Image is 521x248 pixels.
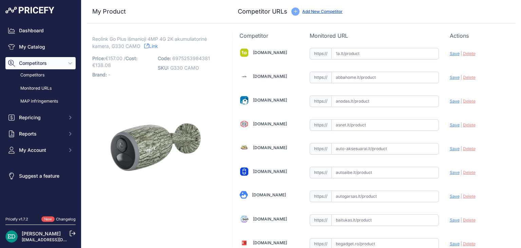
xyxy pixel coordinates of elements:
button: Competitors [5,57,76,69]
input: baitukas.lt/product [331,214,439,226]
a: [DOMAIN_NAME] [253,98,287,103]
span: | [461,75,462,80]
input: 1a.lt/product [331,48,439,59]
input: autoaibe.lt/product [331,167,439,178]
span: Save [450,51,460,56]
span: Price: [92,55,105,61]
p: Monitored URL [310,32,439,40]
a: Changelog [56,217,76,222]
span: https:// [310,143,331,155]
p: € [92,54,154,70]
span: https:// [310,72,331,83]
span: Delete [463,75,476,80]
span: SKU: [158,65,169,71]
a: Competitors [5,69,76,81]
a: Suggest a feature [5,170,76,182]
span: https:// [310,48,331,59]
span: 6975253984381 [172,55,210,61]
span: Repricing [19,114,63,121]
span: | [461,51,462,56]
button: Repricing [5,111,76,124]
span: Save [450,146,460,151]
span: https:// [310,214,331,226]
span: New [41,216,55,222]
div: Pricefy v1.7.2 [5,216,28,222]
span: Reports [19,130,63,137]
nav: Sidebar [5,24,76,208]
input: anodas.lt/product [331,95,439,107]
span: https:// [310,167,331,178]
img: Pricefy Logo [5,7,54,14]
a: [DOMAIN_NAME] [253,240,287,245]
span: | [461,122,462,127]
span: | [461,194,462,199]
span: https:// [310,95,331,107]
input: abbahome.lt/product [331,72,439,83]
span: 138.08 [95,62,111,68]
span: Delete [463,194,476,199]
span: Save [450,75,460,80]
a: My Catalog [5,41,76,53]
span: | [461,241,462,246]
a: Add New Competitor [302,9,343,14]
a: [DOMAIN_NAME] [253,216,287,222]
span: | [461,146,462,151]
a: Monitored URLs [5,83,76,94]
a: [DOMAIN_NAME] [253,145,287,150]
p: Competitor [239,32,298,40]
a: [EMAIL_ADDRESS][DOMAIN_NAME] [22,237,93,242]
span: Delete [463,170,476,175]
span: Reolink Go Plus išmanioji 4MP 4G 2K akumuliatorinė kamera, G330 CAMO [92,35,207,50]
span: Delete [463,99,476,104]
span: Save [450,170,460,175]
h3: My Product [92,7,219,16]
span: G330 CAMO [170,65,199,71]
span: Competitors [19,60,63,67]
span: | [461,170,462,175]
a: MAP infringements [5,95,76,107]
span: Delete [463,217,476,223]
input: asnet.lt/product [331,119,439,131]
span: Brand: [92,72,107,77]
span: Save [450,241,460,246]
span: Save [450,217,460,223]
a: [PERSON_NAME] [22,231,61,236]
span: Save [450,99,460,104]
span: 157.00 [108,55,122,61]
span: Delete [463,122,476,127]
input: autogarsas.lt/product [331,191,439,202]
span: | [461,217,462,223]
a: [DOMAIN_NAME] [252,192,286,197]
input: auto-aksesuarai.lt/product [331,143,439,155]
a: [DOMAIN_NAME] [253,50,287,55]
h3: Competitor URLs [238,7,287,16]
a: Link [144,42,158,50]
span: Delete [463,51,476,56]
a: [DOMAIN_NAME] [253,169,287,174]
a: Dashboard [5,24,76,37]
span: https:// [310,191,331,202]
span: Delete [463,241,476,246]
span: | [461,99,462,104]
span: Cost: [126,55,137,61]
button: Reports [5,128,76,140]
span: Delete [463,146,476,151]
button: My Account [5,144,76,156]
p: Actions [450,32,509,40]
a: [DOMAIN_NAME] [253,74,287,79]
span: Save [450,194,460,199]
span: Code: [158,55,171,61]
span: My Account [19,147,63,154]
a: [DOMAIN_NAME] [253,121,287,126]
span: - [108,72,110,77]
span: https:// [310,119,331,131]
span: Save [450,122,460,127]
